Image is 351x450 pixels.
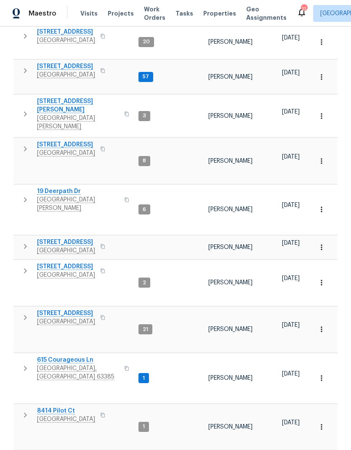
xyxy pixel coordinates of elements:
span: Geo Assignments [246,5,287,22]
span: Visits [80,9,98,18]
span: [DATE] [282,109,300,115]
span: 57 [139,73,152,80]
span: Projects [108,9,134,18]
span: [PERSON_NAME] [208,280,253,286]
span: [PERSON_NAME] [208,74,253,80]
span: [DATE] [282,275,300,281]
span: [DATE] [282,322,300,328]
span: 8 [139,157,149,164]
span: [PERSON_NAME] [208,39,253,45]
span: 1 [139,375,148,382]
span: 3 [139,112,149,119]
span: [DATE] [282,35,300,41]
span: 21 [139,326,152,333]
span: [PERSON_NAME] [208,244,253,250]
span: [DATE] [282,154,300,160]
span: [DATE] [282,70,300,76]
span: [PERSON_NAME] [208,206,253,212]
div: 11 [301,5,307,13]
span: 6 [139,206,149,213]
span: Work Orders [144,5,165,22]
span: [PERSON_NAME] [208,113,253,119]
span: 20 [139,38,153,45]
span: [DATE] [282,240,300,246]
span: [DATE] [282,420,300,426]
span: Tasks [175,11,193,16]
span: [PERSON_NAME] [208,158,253,164]
span: [PERSON_NAME] [208,326,253,332]
span: Properties [203,9,236,18]
span: Maestro [29,9,56,18]
span: [DATE] [282,371,300,377]
span: 1 [139,423,148,430]
span: [PERSON_NAME] [208,375,253,381]
span: [DATE] [282,202,300,208]
span: [PERSON_NAME] [208,424,253,430]
span: 2 [139,279,149,286]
